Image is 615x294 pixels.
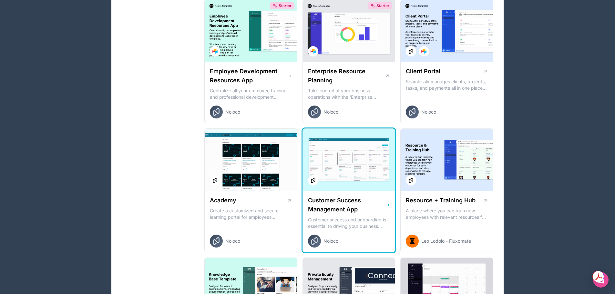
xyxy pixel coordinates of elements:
h1: Academy [210,196,236,205]
p: Centralize all your employee training and professional development resources in one place. Whethe... [210,87,292,100]
h1: Client Portal [406,67,440,76]
p: Customer success and onboarding is essential to driving your business forward and ensuring retent... [308,217,390,229]
span: Noloco [323,109,338,115]
p: Seamlessly manages clients, projects, tasks, and payments all in one place An interactive platfor... [406,78,488,91]
h1: Customer Success Management App [308,196,386,214]
img: Airtable Logo [311,49,316,54]
span: Noloco [421,109,436,115]
span: Starter [279,3,292,8]
span: Noloco [323,238,338,244]
img: Airtable Logo [421,49,426,54]
p: A place where you can train new employees with relevant resources for each department and allow s... [406,208,488,220]
h1: Enterprise Resource Planning [308,67,385,85]
span: Noloco [225,109,240,115]
span: Leo Lodolo - Fluxomate [421,238,471,244]
span: Starter [376,3,389,8]
span: Noloco [225,238,240,244]
h1: Resource + Training Hub [406,196,476,205]
p: Take control of your business operations with the 'Enterprise Resource Planning' template. This c... [308,87,390,100]
img: Airtable Logo [212,49,218,54]
h1: Employee Development Resources App [210,67,288,85]
p: Create a customized and secure learning portal for employees, customers or partners. Organize les... [210,208,292,220]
